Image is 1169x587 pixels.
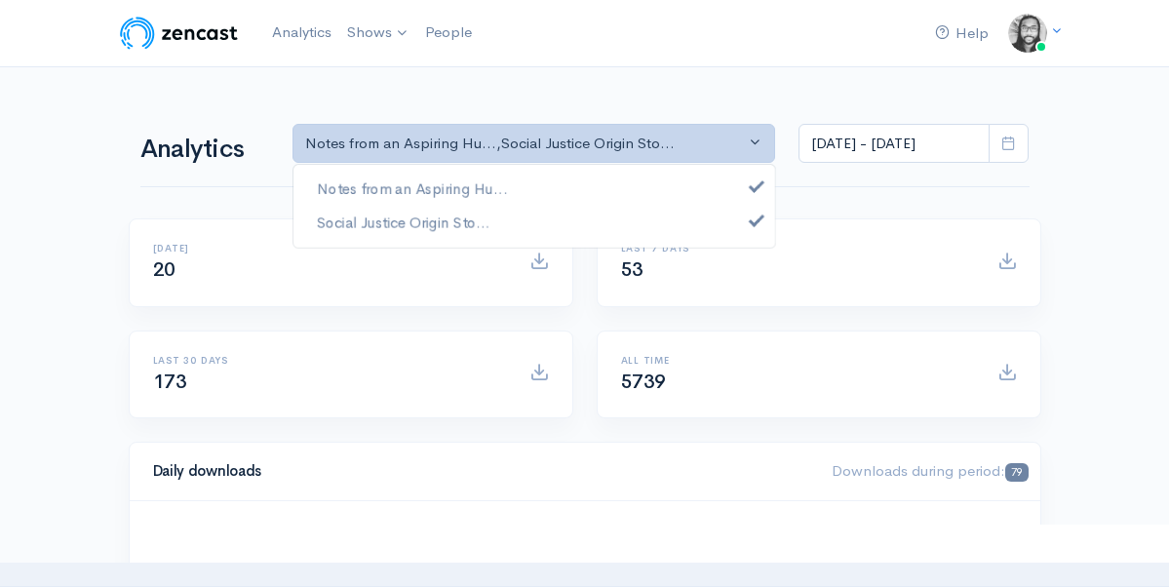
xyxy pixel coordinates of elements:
[153,463,809,480] h4: Daily downloads
[339,12,417,55] a: Shows
[317,212,490,234] span: Social Justice Origin Sto...
[621,257,643,282] span: 53
[1008,14,1047,53] img: ...
[153,370,187,394] span: 173
[1103,521,1150,567] iframe: gist-messenger-bubble-iframe
[832,461,1028,480] span: Downloads during period:
[140,136,269,164] h1: Analytics
[317,178,508,201] span: Notes from an Aspiring Hu...
[153,257,175,282] span: 20
[799,124,990,164] input: analytics date range selector
[621,355,974,366] h6: All time
[927,13,996,55] a: Help
[153,355,506,366] h6: Last 30 days
[621,243,974,254] h6: Last 7 days
[621,370,666,394] span: 5739
[153,243,506,254] h6: [DATE]
[1005,463,1028,482] span: 79
[417,12,480,54] a: People
[305,133,746,155] div: Notes from an Aspiring Hu... , Social Justice Origin Sto...
[264,12,339,54] a: Analytics
[117,14,241,53] img: ZenCast Logo
[292,124,776,164] button: Notes from an Aspiring Hu..., Social Justice Origin Sto...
